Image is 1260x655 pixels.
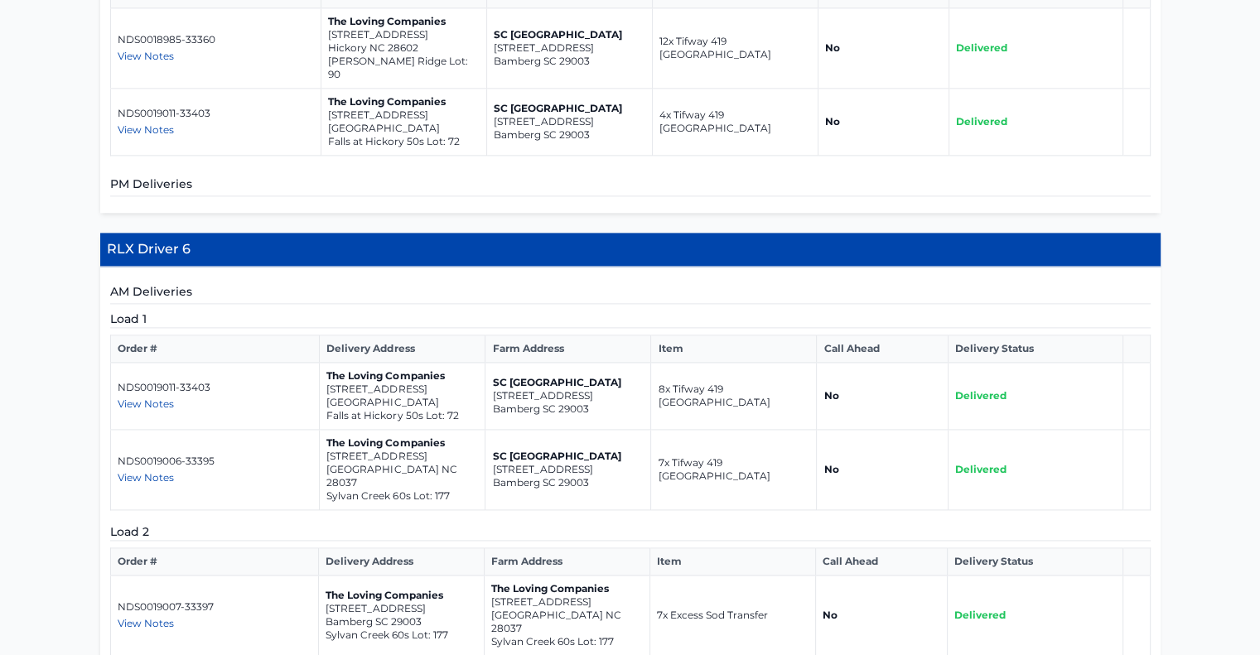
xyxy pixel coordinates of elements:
[494,41,645,55] p: [STREET_ADDRESS]
[491,595,643,609] p: [STREET_ADDRESS]
[492,450,644,463] p: SC [GEOGRAPHIC_DATA]
[651,335,817,363] th: Item
[494,28,645,41] p: SC [GEOGRAPHIC_DATA]
[491,582,643,595] p: The Loving Companies
[816,548,948,576] th: Call Ahead
[118,107,314,120] p: NDS0019011-33403
[328,15,480,28] p: The Loving Companies
[823,389,838,402] strong: No
[328,135,480,148] p: Falls at Hickory 50s Lot: 72
[320,335,485,363] th: Delivery Address
[491,635,643,648] p: Sylvan Creek 60s Lot: 177
[494,55,645,68] p: Bamberg SC 29003
[118,33,314,46] p: NDS0018985-33360
[954,609,1006,621] span: Delivered
[825,41,840,54] strong: No
[485,548,650,576] th: Farm Address
[494,102,645,115] p: SC [GEOGRAPHIC_DATA]
[118,397,174,410] span: View Notes
[326,369,478,383] p: The Loving Companies
[326,396,478,409] p: [GEOGRAPHIC_DATA]
[955,389,1007,402] span: Delivered
[110,548,319,576] th: Order #
[326,589,477,602] p: The Loving Companies
[494,128,645,142] p: Bamberg SC 29003
[110,283,1151,304] h5: AM Deliveries
[326,489,478,503] p: Sylvan Creek 60s Lot: 177
[326,436,478,450] p: The Loving Companies
[118,617,174,629] span: View Notes
[319,548,485,576] th: Delivery Address
[118,381,313,394] p: NDS0019011-33403
[100,233,1161,267] h4: RLX Driver 6
[492,402,644,416] p: Bamberg SC 29003
[825,115,840,128] strong: No
[328,41,480,55] p: Hickory NC 28602
[492,376,644,389] p: SC [GEOGRAPHIC_DATA]
[326,602,477,615] p: [STREET_ADDRESS]
[118,455,313,468] p: NDS0019006-33395
[948,548,1123,576] th: Delivery Status
[110,335,320,363] th: Order #
[326,615,477,629] p: Bamberg SC 29003
[817,335,949,363] th: Call Ahead
[485,335,651,363] th: Farm Address
[948,335,1122,363] th: Delivery Status
[956,115,1007,128] span: Delivered
[118,600,312,614] p: NDS0019007-33397
[118,50,174,62] span: View Notes
[328,55,480,81] p: [PERSON_NAME] Ridge Lot: 90
[326,409,478,422] p: Falls at Hickory 50s Lot: 72
[328,108,480,122] p: [STREET_ADDRESS]
[492,463,644,476] p: [STREET_ADDRESS]
[326,629,477,642] p: Sylvan Creek 60s Lot: 177
[650,548,816,576] th: Item
[326,463,478,489] p: [GEOGRAPHIC_DATA] NC 28037
[956,41,1007,54] span: Delivered
[494,115,645,128] p: [STREET_ADDRESS]
[110,311,1151,328] h5: Load 1
[110,176,1151,196] h5: PM Deliveries
[823,463,838,475] strong: No
[492,476,644,489] p: Bamberg SC 29003
[823,609,838,621] strong: No
[326,383,478,396] p: [STREET_ADDRESS]
[652,89,818,156] td: 4x Tifway 419 [GEOGRAPHIC_DATA]
[328,95,480,108] p: The Loving Companies
[651,363,817,430] td: 8x Tifway 419 [GEOGRAPHIC_DATA]
[651,430,817,510] td: 7x Tifway 419 [GEOGRAPHIC_DATA]
[328,28,480,41] p: [STREET_ADDRESS]
[652,8,818,89] td: 12x Tifway 419 [GEOGRAPHIC_DATA]
[118,471,174,484] span: View Notes
[491,609,643,635] p: [GEOGRAPHIC_DATA] NC 28037
[326,450,478,463] p: [STREET_ADDRESS]
[110,523,1151,541] h5: Load 2
[955,463,1007,475] span: Delivered
[118,123,174,136] span: View Notes
[328,122,480,135] p: [GEOGRAPHIC_DATA]
[492,389,644,402] p: [STREET_ADDRESS]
